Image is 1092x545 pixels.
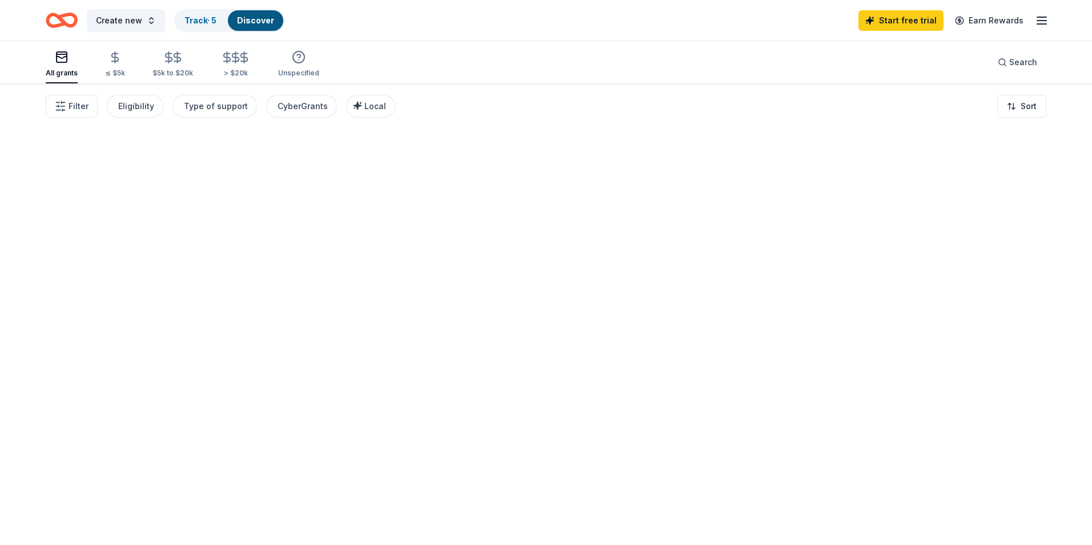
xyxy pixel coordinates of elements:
div: $5k to $20k [152,69,193,78]
button: Local [346,95,395,118]
a: Home [46,7,78,34]
button: Filter [46,95,98,118]
div: All grants [46,69,78,78]
button: Unspecified [278,46,319,83]
span: Search [1009,55,1037,69]
a: Discover [237,15,274,25]
button: > $20k [220,46,251,83]
button: $5k to $20k [152,46,193,83]
div: > $20k [220,69,251,78]
button: Search [989,51,1046,74]
div: Type of support [184,99,248,113]
button: Type of support [172,95,257,118]
span: Sort [1021,99,1037,113]
span: Local [364,101,386,111]
a: Track· 5 [184,15,216,25]
div: Eligibility [118,99,154,113]
button: CyberGrants [266,95,337,118]
a: Earn Rewards [948,10,1030,31]
span: Create new [96,14,142,27]
a: Start free trial [858,10,944,31]
button: Sort [997,95,1046,118]
button: All grants [46,46,78,83]
div: CyberGrants [278,99,328,113]
button: ≤ $5k [105,46,125,83]
div: ≤ $5k [105,69,125,78]
button: Track· 5Discover [174,9,284,32]
div: Unspecified [278,69,319,78]
button: Eligibility [107,95,163,118]
button: Create new [87,9,165,32]
span: Filter [69,99,89,113]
